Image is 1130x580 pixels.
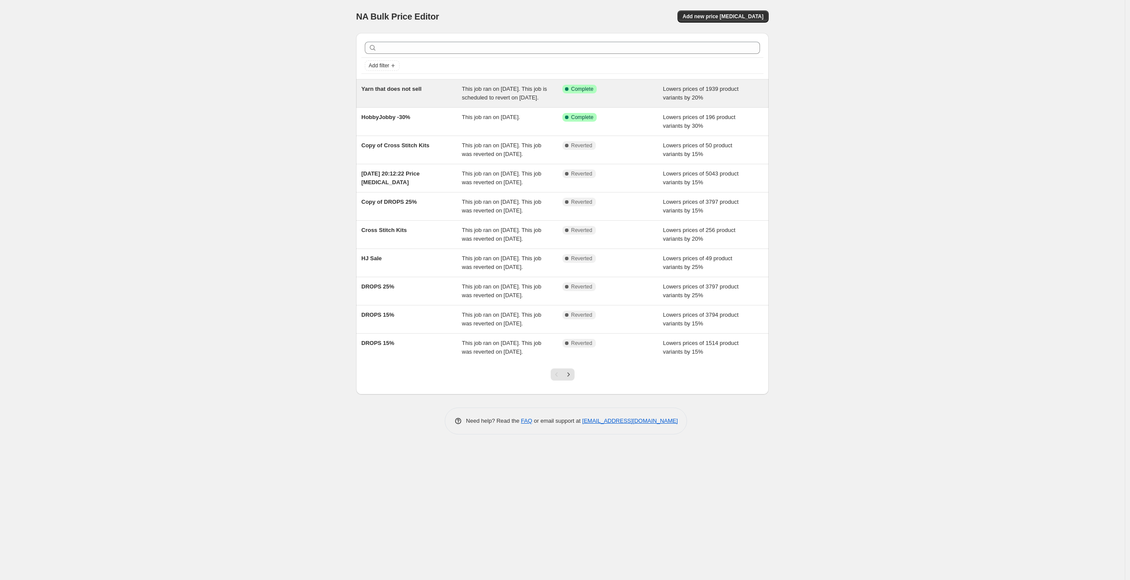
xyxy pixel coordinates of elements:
span: Complete [571,114,593,121]
span: Reverted [571,227,592,234]
span: Reverted [571,142,592,149]
span: Copy of DROPS 25% [361,199,417,205]
span: Lowers prices of 1939 product variants by 20% [663,86,739,101]
span: This job ran on [DATE]. This job was reverted on [DATE]. [462,283,542,298]
span: DROPS 15% [361,312,394,318]
span: HobbyJobby -30% [361,114,410,120]
button: Next [562,368,575,381]
span: HJ Sale [361,255,382,262]
a: [EMAIL_ADDRESS][DOMAIN_NAME] [582,418,678,424]
button: Add filter [365,60,400,71]
span: Lowers prices of 49 product variants by 25% [663,255,733,270]
span: Reverted [571,199,592,205]
span: Reverted [571,170,592,177]
span: Lowers prices of 50 product variants by 15% [663,142,733,157]
nav: Pagination [551,368,575,381]
span: [DATE] 20:12:22 Price [MEDICAL_DATA] [361,170,420,186]
span: Lowers prices of 5043 product variants by 15% [663,170,739,186]
span: DROPS 15% [361,340,394,346]
span: This job ran on [DATE]. This job was reverted on [DATE]. [462,199,542,214]
span: Lowers prices of 1514 product variants by 15% [663,340,739,355]
span: This job ran on [DATE]. This job was reverted on [DATE]. [462,170,542,186]
a: FAQ [521,418,532,424]
span: Reverted [571,340,592,347]
span: This job ran on [DATE]. This job is scheduled to revert on [DATE]. [462,86,547,101]
span: Lowers prices of 3794 product variants by 15% [663,312,739,327]
span: Need help? Read the [466,418,521,424]
span: This job ran on [DATE]. This job was reverted on [DATE]. [462,255,542,270]
span: Reverted [571,283,592,290]
span: This job ran on [DATE]. This job was reverted on [DATE]. [462,340,542,355]
span: Lowers prices of 196 product variants by 30% [663,114,736,129]
span: Lowers prices of 256 product variants by 20% [663,227,736,242]
span: Reverted [571,312,592,318]
span: or email support at [532,418,582,424]
span: Cross Stitch Kits [361,227,407,233]
span: Yarn that does not sell [361,86,422,92]
span: This job ran on [DATE]. This job was reverted on [DATE]. [462,142,542,157]
span: This job ran on [DATE]. [462,114,520,120]
span: DROPS 25% [361,283,394,290]
span: Lowers prices of 3797 product variants by 25% [663,283,739,298]
span: This job ran on [DATE]. This job was reverted on [DATE]. [462,227,542,242]
span: Complete [571,86,593,93]
button: Add new price [MEDICAL_DATA] [677,10,769,23]
span: Reverted [571,255,592,262]
span: Add new price [MEDICAL_DATA] [683,13,763,20]
span: NA Bulk Price Editor [356,12,439,21]
span: Add filter [369,62,389,69]
span: Lowers prices of 3797 product variants by 15% [663,199,739,214]
span: Copy of Cross Stitch Kits [361,142,430,149]
span: This job ran on [DATE]. This job was reverted on [DATE]. [462,312,542,327]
